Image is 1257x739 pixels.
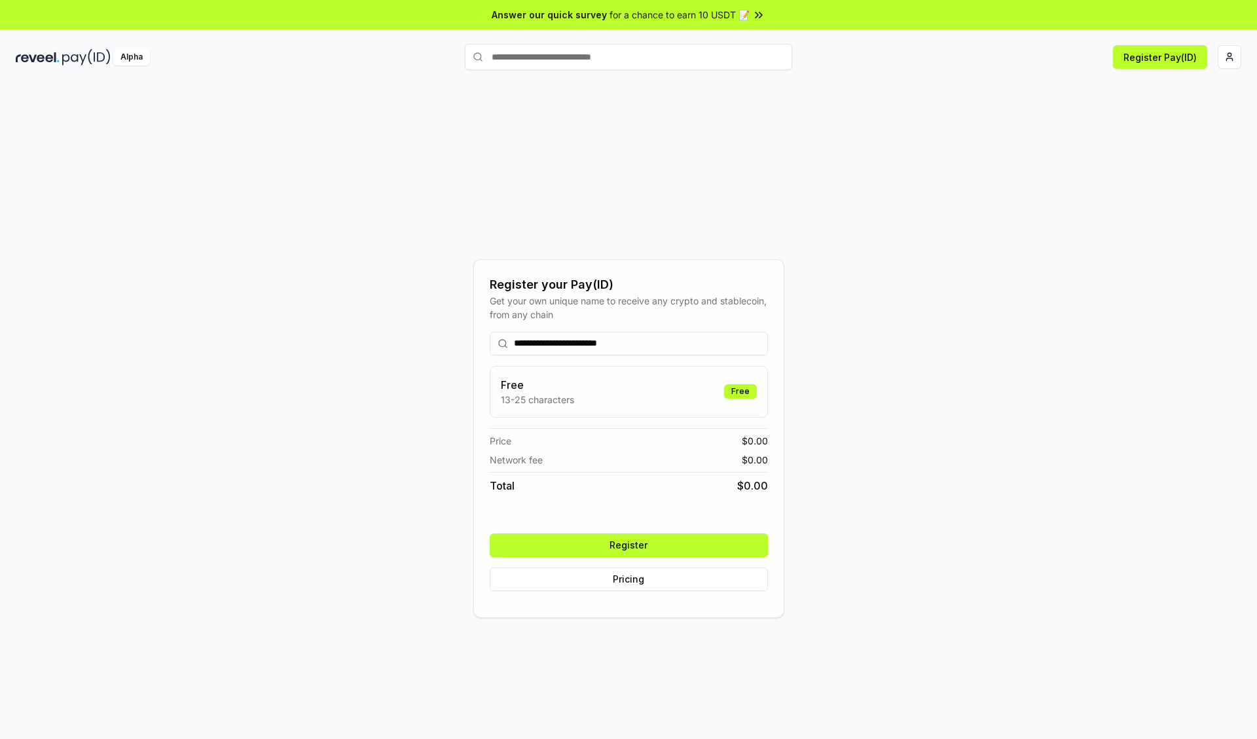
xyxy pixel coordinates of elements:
[737,478,768,494] span: $ 0.00
[113,49,150,65] div: Alpha
[490,276,768,294] div: Register your Pay(ID)
[62,49,111,65] img: pay_id
[490,533,768,557] button: Register
[490,453,543,467] span: Network fee
[490,478,515,494] span: Total
[16,49,60,65] img: reveel_dark
[490,568,768,591] button: Pricing
[742,453,768,467] span: $ 0.00
[742,434,768,448] span: $ 0.00
[490,294,768,321] div: Get your own unique name to receive any crypto and stablecoin, from any chain
[501,377,574,393] h3: Free
[490,434,511,448] span: Price
[1113,45,1207,69] button: Register Pay(ID)
[724,384,757,399] div: Free
[492,8,607,22] span: Answer our quick survey
[610,8,750,22] span: for a chance to earn 10 USDT 📝
[501,393,574,406] p: 13-25 characters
